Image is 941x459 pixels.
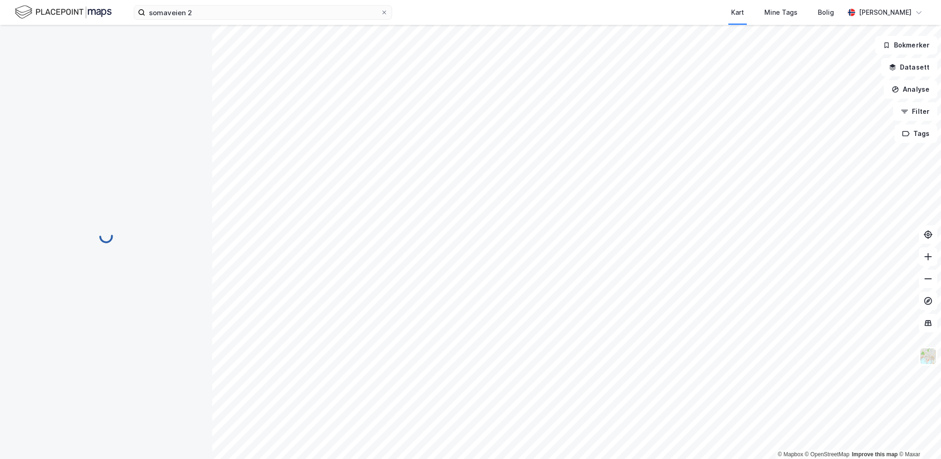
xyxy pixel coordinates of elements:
[893,102,937,121] button: Filter
[731,7,744,18] div: Kart
[895,415,941,459] div: Kontrollprogram for chat
[884,80,937,99] button: Analyse
[919,347,937,365] img: Z
[881,58,937,76] button: Datasett
[818,7,834,18] div: Bolig
[764,7,798,18] div: Mine Tags
[895,415,941,459] iframe: Chat Widget
[894,124,937,143] button: Tags
[859,7,911,18] div: [PERSON_NAME]
[778,451,803,458] a: Mapbox
[875,36,937,54] button: Bokmerker
[99,229,113,244] img: spinner.a6d8c91a73a9ac5275cf975e30b51cfb.svg
[15,4,112,20] img: logo.f888ab2527a4732fd821a326f86c7f29.svg
[145,6,381,19] input: Søk på adresse, matrikkel, gårdeiere, leietakere eller personer
[805,451,850,458] a: OpenStreetMap
[852,451,898,458] a: Improve this map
